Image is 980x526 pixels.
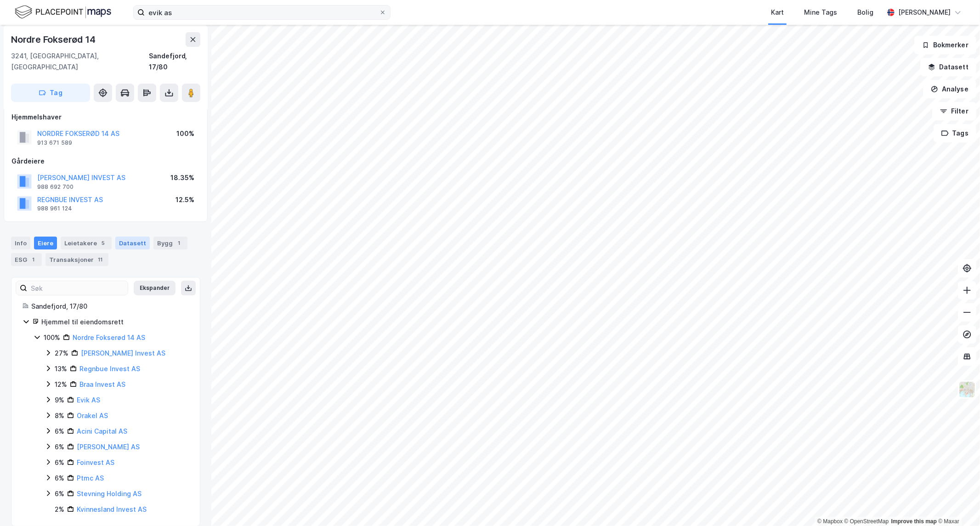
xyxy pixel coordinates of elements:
div: [PERSON_NAME] [898,7,951,18]
div: 100% [176,128,194,139]
div: 6% [55,441,64,452]
div: Gårdeiere [11,156,200,167]
a: Acini Capital AS [77,427,127,435]
div: Hjemmelshaver [11,112,200,123]
div: 2% [55,504,64,515]
a: Stevning Holding AS [77,490,142,498]
a: Foinvest AS [77,458,114,466]
a: Evik AS [77,396,100,404]
div: Hjemmel til eiendomsrett [41,317,189,328]
div: 8% [55,410,64,421]
div: 100% [44,332,60,343]
div: Datasett [115,237,150,249]
img: logo.f888ab2527a4732fd821a326f86c7f29.svg [15,4,111,20]
a: Ptmc AS [77,474,104,482]
div: 9% [55,395,64,406]
div: Sandefjord, 17/80 [149,51,200,73]
div: 988 961 124 [37,205,72,212]
div: 6% [55,457,64,468]
div: 1 [29,255,38,264]
div: Transaksjoner [45,253,108,266]
a: [PERSON_NAME] Invest AS [81,349,165,357]
div: Nordre Fokserød 14 [11,32,97,47]
button: Tag [11,84,90,102]
div: 6% [55,426,64,437]
div: ESG [11,253,42,266]
div: Leietakere [61,237,112,249]
div: 12.5% [176,194,194,205]
a: Mapbox [817,518,843,525]
button: Datasett [920,58,976,76]
button: Tags [934,124,976,142]
img: Z [958,381,976,398]
button: Filter [932,102,976,120]
div: 988 692 700 [37,183,74,191]
div: 3241, [GEOGRAPHIC_DATA], [GEOGRAPHIC_DATA] [11,51,149,73]
div: Bygg [153,237,187,249]
div: Kontrollprogram for chat [934,482,980,526]
a: Braa Invest AS [79,380,125,388]
a: Nordre Fokserød 14 AS [73,334,145,341]
div: 12% [55,379,67,390]
button: Ekspander [134,281,176,295]
div: 13% [55,363,67,374]
a: Regnbue Invest AS [79,365,140,373]
a: Orakel AS [77,412,108,419]
div: 11 [96,255,105,264]
div: Kart [771,7,784,18]
a: Improve this map [891,518,937,525]
a: [PERSON_NAME] AS [77,443,140,451]
a: OpenStreetMap [844,518,889,525]
div: 27% [55,348,68,359]
div: 1 [175,238,184,248]
div: Mine Tags [804,7,837,18]
iframe: Chat Widget [934,482,980,526]
div: 18.35% [170,172,194,183]
input: Søk på adresse, matrikkel, gårdeiere, leietakere eller personer [145,6,379,19]
div: 6% [55,473,64,484]
div: 5 [99,238,108,248]
a: Kvinnesland Invest AS [77,505,147,513]
div: Eiere [34,237,57,249]
div: Info [11,237,30,249]
div: 6% [55,488,64,499]
div: 913 671 589 [37,139,72,147]
button: Analyse [923,80,976,98]
button: Bokmerker [914,36,976,54]
div: Bolig [857,7,873,18]
input: Søk [27,281,128,295]
div: Sandefjord, 17/80 [31,301,189,312]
